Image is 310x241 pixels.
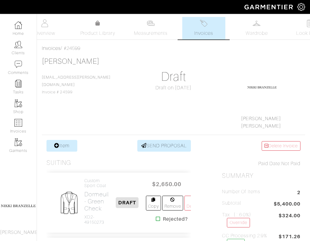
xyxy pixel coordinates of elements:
span: Product Library [80,30,115,37]
img: Mens_SportCoat-80010867aa4725b62b9a09ffa5103b2b3040b5cb37876859cbf8e78a4e2258a7.png [56,190,82,216]
a: Remove [162,196,183,210]
img: garmentier-logo-header-white-b43fb05a5012e4ada735d5af1a66efaba907eab6374d6393d1fbf88cb4ef424d.png [241,2,297,12]
span: $324.00 [279,212,300,219]
img: gear-icon-white-bd11855cb880d31180b6d7d6211b90ccbf57a29d726f0c71d8c61bd08dd39cc2.png [297,3,305,11]
h4: Custom Sport Coat [84,178,109,189]
a: Wardrobe [235,17,278,39]
a: Item [46,140,77,152]
span: 2 [297,189,300,197]
img: dashboard-icon-dbcd8f5a0b271acd01030246c82b418ddd0df26cd7fceb0bd07c9910d44c42f6.png [14,21,22,29]
img: garments-icon-b7da505a4dc4fd61783c78ac3ca0ef83fa9d6f193b1c9dc38574b1d14d53ca28.png [14,100,22,107]
strong: Rejected? [163,215,188,223]
a: [PERSON_NAME] [42,57,99,65]
a: [EMAIL_ADDRESS][PERSON_NAME][DOMAIN_NAME] [42,75,111,87]
h2: Dormeuil - Green Check [84,191,109,212]
a: Invoices [182,17,225,39]
span: Measurements [134,30,167,37]
h3: Suiting [46,159,71,167]
span: Invoice # 24599 [42,75,111,94]
a: Delete Invoice [262,141,300,151]
h1: Draft [134,69,213,84]
img: wardrobe-487a4870c1b7c33e795ec22d11cfc2ed9d08956e64fb3008fe2437562e282088.svg [253,19,260,27]
h4: XD2-49150273 [84,214,109,225]
a: [PERSON_NAME] [241,116,281,121]
span: $2,650.00 [148,178,185,191]
a: Overview [23,17,66,39]
a: Measurements [129,17,172,39]
a: Delete [184,196,202,210]
a: Copy [146,196,161,210]
img: measurements-466bbee1fd09ba9460f595b01e5d73f9e2bff037440d3c8f018324cb6cdf7a4a.svg [147,19,155,27]
a: Product Library [76,20,119,37]
img: comment-icon-a0a6a9ef722e966f86d9cbdc48e553b5cf19dbc54f86b18d962a5391bc8f6eb6.png [14,60,22,68]
span: Invoices [194,30,213,37]
a: Custom Sport Coat Dormeuil - Green Check XD2-49150273 [84,178,109,225]
a: Invoices [42,46,61,51]
img: orders-27d20c2124de7fd6de4e0e44c1d41de31381a507db9b33961299e4e07d508b8c.svg [200,19,207,27]
a: Override [227,218,250,227]
div: / #24599 [42,45,305,52]
img: gHbjLP4DCdoc6GffL1fNPuSm.png [247,72,277,103]
a: SEND PROPOSAL [137,140,191,152]
span: Wardrobe [246,30,268,37]
img: garments-icon-b7da505a4dc4fd61783c78ac3ca0ef83fa9d6f193b1c9dc38574b1d14d53ca28.png [14,138,22,146]
h5: Number of Items [222,189,260,195]
img: clients-icon-6bae9207a08558b7cb47a8932f037763ab4055f8c8b6bfacd5dc20c3e0201464.png [14,41,22,48]
div: Draft on [DATE] [134,84,213,92]
h5: Tax ( : 6.0%) [222,212,279,227]
img: reminder-icon-8004d30b9f0a5d33ae49ab947aed9ed385cf756f9e5892f1edd6e32f2345188e.png [14,80,22,88]
img: basicinfo-40fd8af6dae0f16599ec9e87c0ef1c0a1fdea2edbe929e3d69a839185d80c458.svg [41,19,49,27]
img: orders-icon-0abe47150d42831381b5fb84f609e132dff9fe21cb692f30cb5eec754e2cba89.png [14,119,22,127]
a: [PERSON_NAME] [241,123,281,129]
span: DRAFT [116,197,138,208]
span: Overview [34,30,55,37]
span: $5,400.00 [274,200,300,209]
span: Paid Date: [258,161,281,166]
h5: Subtotal [222,200,241,206]
h2: Summary [222,172,300,180]
div: Not Paid [222,160,300,167]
